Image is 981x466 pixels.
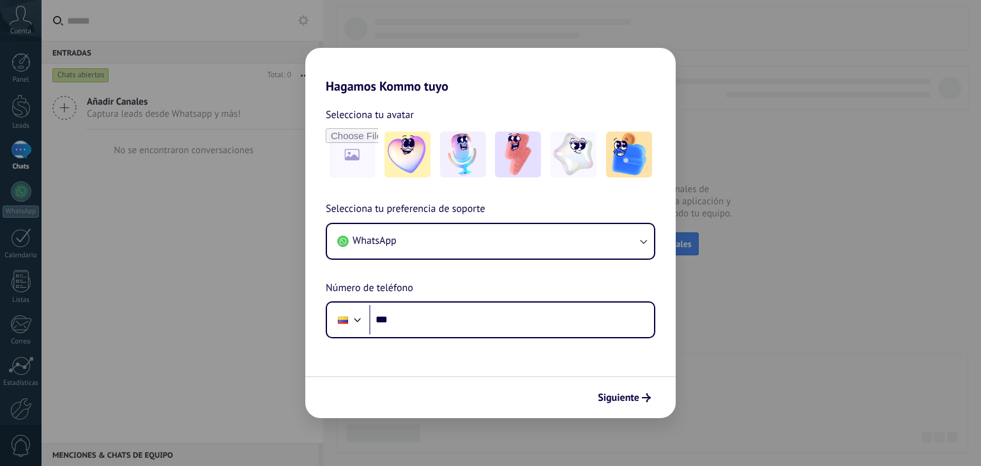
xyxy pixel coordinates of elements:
[440,132,486,177] img: -2.jpeg
[495,132,541,177] img: -3.jpeg
[326,280,413,297] span: Número de teléfono
[606,132,652,177] img: -5.jpeg
[384,132,430,177] img: -1.jpeg
[353,234,397,247] span: WhatsApp
[598,393,639,402] span: Siguiente
[326,107,414,123] span: Selecciona tu avatar
[327,224,654,259] button: WhatsApp
[592,387,657,409] button: Siguiente
[326,201,485,218] span: Selecciona tu preferencia de soporte
[551,132,597,177] img: -4.jpeg
[331,306,355,333] div: Colombia: + 57
[305,48,676,94] h2: Hagamos Kommo tuyo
